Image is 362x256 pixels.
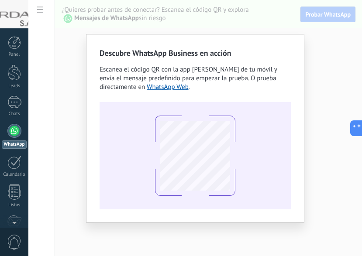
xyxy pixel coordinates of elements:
[2,52,27,58] div: Panel
[2,202,27,208] div: Listas
[2,172,27,177] div: Calendario
[100,65,277,91] span: Escanea el código QR con la app [PERSON_NAME] de tu móvil y envía el mensaje predefinido para emp...
[2,83,27,89] div: Leads
[2,140,27,149] div: WhatsApp
[100,65,291,92] div: .
[100,48,291,58] h2: Descubre WhatsApp Business en acción
[147,83,189,91] a: WhatsApp Web
[2,111,27,117] div: Chats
